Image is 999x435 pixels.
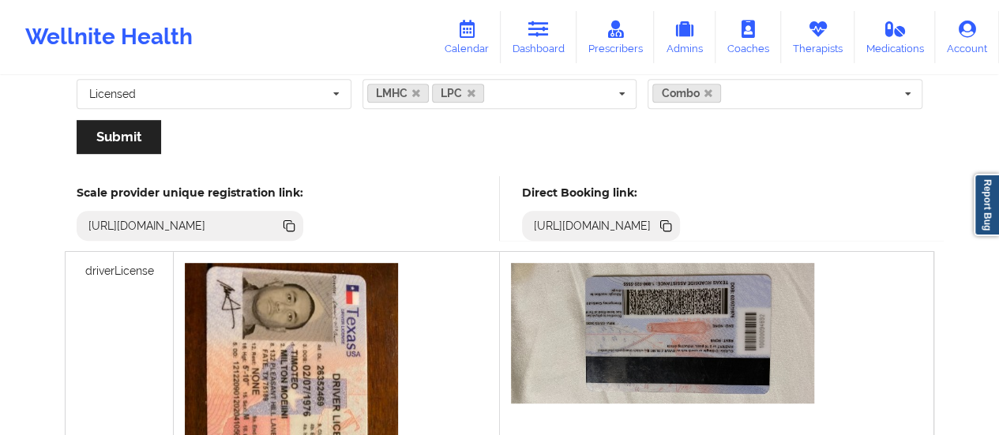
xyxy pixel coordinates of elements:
[77,186,303,200] h5: Scale provider unique registration link:
[432,84,484,103] a: LPC
[715,11,781,63] a: Coaches
[77,120,161,154] button: Submit
[522,186,681,200] h5: Direct Booking link:
[501,11,576,63] a: Dashboard
[652,84,721,103] a: Combo
[367,84,430,103] a: LMHC
[528,218,658,234] div: [URL][DOMAIN_NAME]
[82,218,212,234] div: [URL][DOMAIN_NAME]
[576,11,655,63] a: Prescribers
[89,88,136,99] div: Licensed
[781,11,854,63] a: Therapists
[654,11,715,63] a: Admins
[854,11,936,63] a: Medications
[511,263,814,403] img: a26e3376-b77a-464f-99e2-959265bb047a_53736c58-d5e5-450e-b435-48677ead086bIMG_5751.JPG
[433,11,501,63] a: Calendar
[974,174,999,236] a: Report Bug
[935,11,999,63] a: Account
